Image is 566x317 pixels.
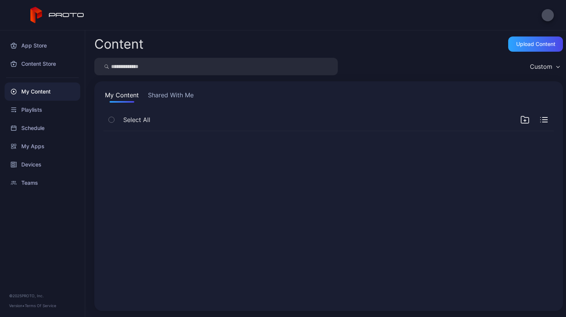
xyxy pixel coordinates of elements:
div: Custom [530,63,552,70]
div: © 2025 PROTO, Inc. [9,293,76,299]
a: Teams [5,174,80,192]
div: Upload Content [516,41,555,47]
a: Devices [5,155,80,174]
button: My Content [103,90,140,103]
button: Custom [526,58,563,75]
a: My Content [5,82,80,101]
a: Schedule [5,119,80,137]
a: App Store [5,36,80,55]
a: My Apps [5,137,80,155]
span: Version • [9,303,25,308]
div: Content [94,38,143,51]
a: Content Store [5,55,80,73]
button: Shared With Me [146,90,195,103]
a: Playlists [5,101,80,119]
button: Upload Content [508,36,563,52]
span: Select All [123,115,150,124]
a: Terms Of Service [25,303,56,308]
